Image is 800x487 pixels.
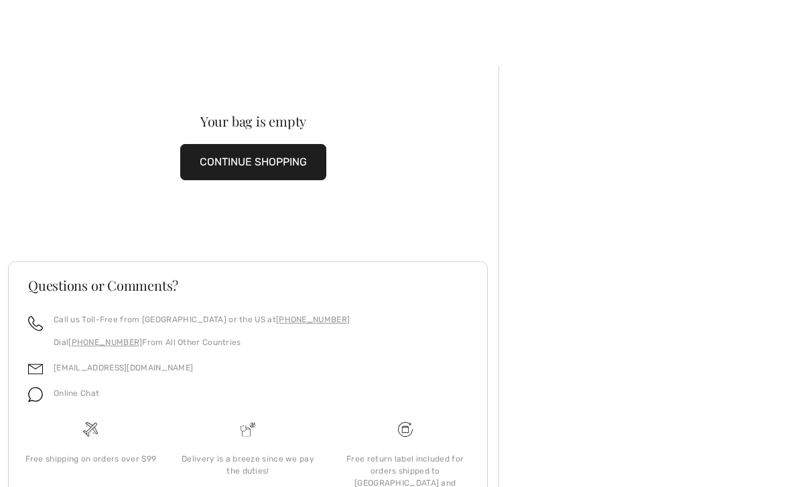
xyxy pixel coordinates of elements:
a: [PHONE_NUMBER] [68,338,142,347]
img: call [28,316,43,331]
img: chat [28,387,43,402]
span: Online Chat [54,389,99,398]
div: Your bag is empty [33,115,474,128]
div: Free shipping on orders over $99 [23,453,159,465]
h3: Questions or Comments? [28,279,468,292]
p: Call us Toll-Free from [GEOGRAPHIC_DATA] or the US at [54,314,350,326]
p: Dial From All Other Countries [54,336,350,348]
button: CONTINUE SHOPPING [180,144,326,180]
a: [PHONE_NUMBER] [276,315,350,324]
a: [EMAIL_ADDRESS][DOMAIN_NAME] [54,363,193,372]
img: email [28,362,43,376]
img: Free shipping on orders over $99 [83,422,98,437]
div: Delivery is a breeze since we pay the duties! [180,453,316,477]
img: Delivery is a breeze since we pay the duties! [241,422,255,437]
img: Free shipping on orders over $99 [398,422,413,437]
